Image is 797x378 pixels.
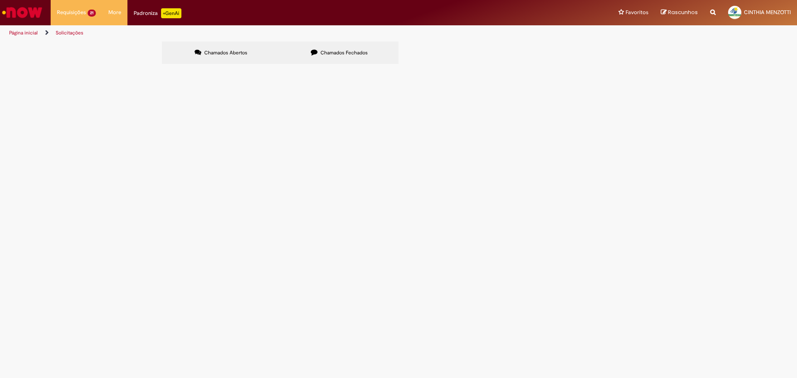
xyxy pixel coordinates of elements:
[134,8,181,18] div: Padroniza
[88,10,96,17] span: 21
[1,4,44,21] img: ServiceNow
[57,8,86,17] span: Requisições
[626,8,648,17] span: Favoritos
[108,8,121,17] span: More
[9,29,38,36] a: Página inicial
[744,9,791,16] span: CINTHIA MENZOTTI
[56,29,83,36] a: Solicitações
[161,8,181,18] p: +GenAi
[6,25,525,41] ul: Trilhas de página
[668,8,698,16] span: Rascunhos
[661,9,698,17] a: Rascunhos
[204,49,247,56] span: Chamados Abertos
[320,49,368,56] span: Chamados Fechados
